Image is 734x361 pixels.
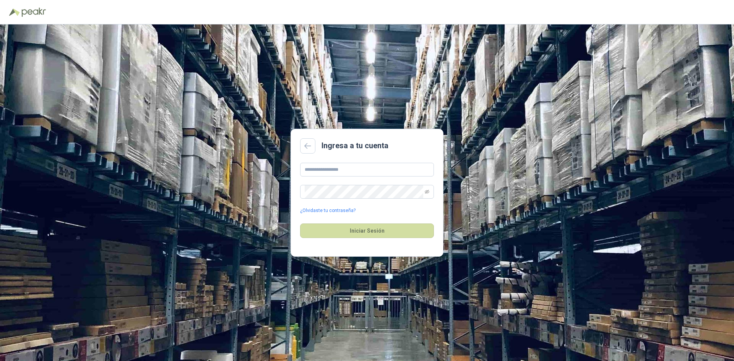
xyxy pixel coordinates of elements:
span: eye-invisible [425,189,429,194]
h2: Ingresa a tu cuenta [322,140,388,152]
a: ¿Olvidaste tu contraseña? [300,207,356,214]
img: Peakr [21,8,46,17]
img: Logo [9,8,20,16]
button: Iniciar Sesión [300,223,434,238]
